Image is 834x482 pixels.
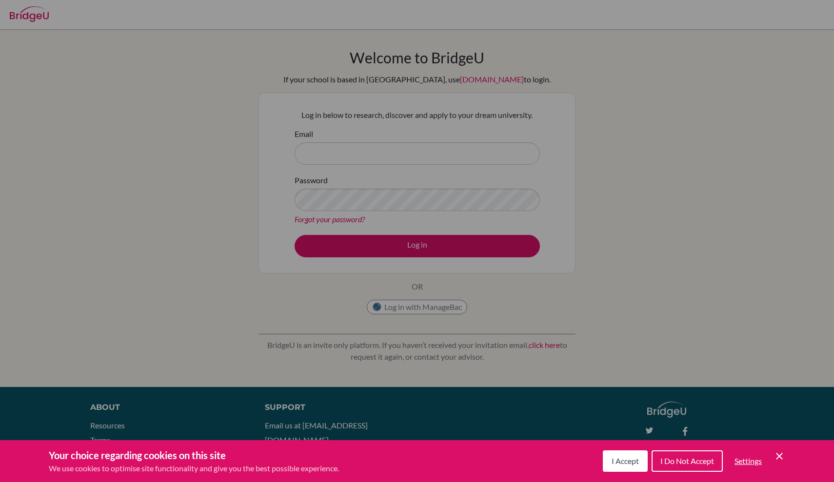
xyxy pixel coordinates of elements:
button: Save and close [774,450,785,462]
span: Settings [735,456,762,465]
button: I Accept [603,450,648,472]
span: I Do Not Accept [660,456,714,465]
h3: Your choice regarding cookies on this site [49,448,339,463]
button: Settings [727,451,770,471]
span: I Accept [612,456,639,465]
button: I Do Not Accept [652,450,723,472]
p: We use cookies to optimise site functionality and give you the best possible experience. [49,463,339,474]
